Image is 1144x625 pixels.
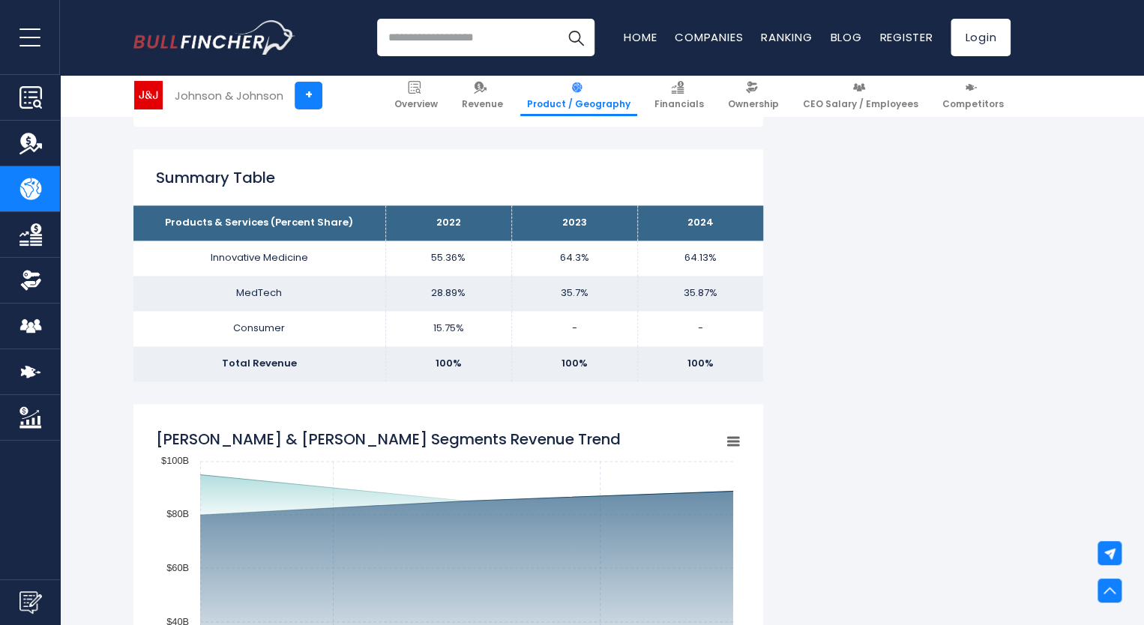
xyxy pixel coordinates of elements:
[761,29,812,45] a: Ranking
[675,29,743,45] a: Companies
[951,19,1011,56] a: Login
[637,205,763,241] th: 2024
[637,346,763,381] td: 100%
[527,98,630,110] span: Product / Geography
[156,166,741,189] h2: Summary Table
[721,75,786,116] a: Ownership
[133,20,295,55] a: Go to homepage
[385,241,511,276] td: 55.36%
[879,29,933,45] a: Register
[133,241,385,276] td: Innovative Medicine
[637,276,763,311] td: 35.87%
[133,346,385,381] td: Total Revenue
[385,311,511,346] td: 15.75%
[637,311,763,346] td: -
[830,29,861,45] a: Blog
[385,346,511,381] td: 100%
[295,82,322,109] a: +
[133,20,295,55] img: Bullfincher logo
[648,75,711,116] a: Financials
[728,98,779,110] span: Ownership
[557,19,594,56] button: Search
[385,276,511,311] td: 28.89%
[511,241,637,276] td: 64.3%
[166,561,189,573] text: $60B
[796,75,925,116] a: CEO Salary / Employees
[394,98,438,110] span: Overview
[133,311,385,346] td: Consumer
[133,205,385,241] th: Products & Services (Percent Share)
[156,429,621,450] tspan: [PERSON_NAME] & [PERSON_NAME] Segments Revenue Trend
[942,98,1004,110] span: Competitors
[455,75,510,116] a: Revenue
[19,269,42,292] img: Ownership
[511,276,637,311] td: 35.7%
[624,29,657,45] a: Home
[520,75,637,116] a: Product / Geography
[511,346,637,381] td: 100%
[385,205,511,241] th: 2022
[803,98,918,110] span: CEO Salary / Employees
[133,276,385,311] td: MedTech
[134,81,163,109] img: JNJ logo
[637,241,763,276] td: 64.13%
[388,75,445,116] a: Overview
[654,98,704,110] span: Financials
[161,455,189,466] text: $100B
[462,98,503,110] span: Revenue
[175,87,283,104] div: Johnson & Johnson
[166,508,189,519] text: $80B
[511,311,637,346] td: -
[936,75,1011,116] a: Competitors
[511,205,637,241] th: 2023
